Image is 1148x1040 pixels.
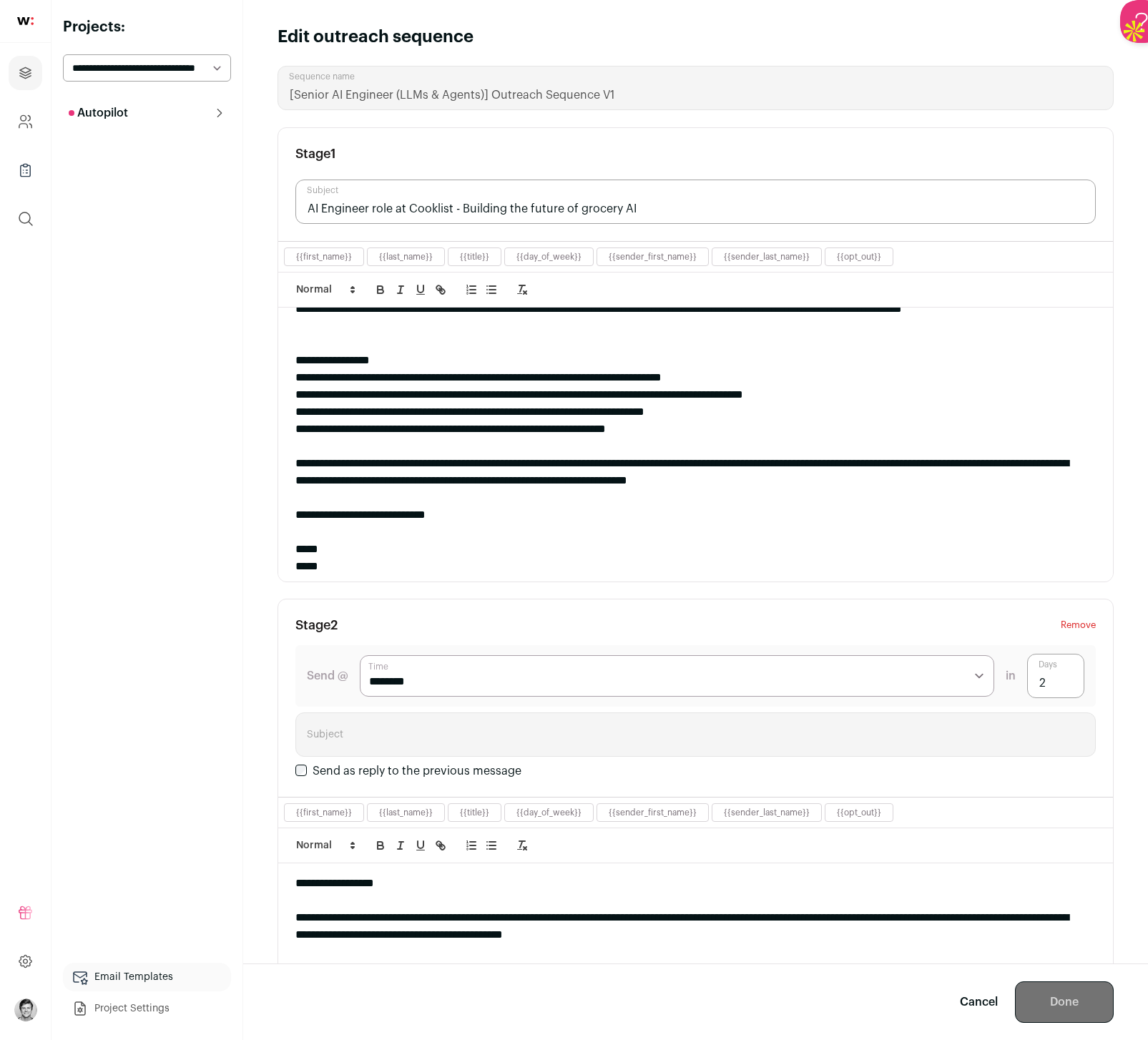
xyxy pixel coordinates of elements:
[724,251,810,263] button: {{sender_last_name}}
[460,807,489,818] button: {{title}}
[516,251,582,263] button: {{day_of_week}}
[379,251,433,263] button: {{last_name}}
[295,712,1096,757] input: Subject
[14,999,37,1021] img: 606302-medium_jpg
[296,251,352,263] button: {{first_name}}
[1027,654,1084,698] input: Days
[460,251,489,263] button: {{title}}
[63,994,231,1023] a: Project Settings
[14,999,37,1021] button: Open dropdown
[609,251,697,263] button: {{sender_first_name}}
[1061,617,1096,634] button: Remove
[960,994,998,1011] a: Cancel
[516,807,582,818] button: {{day_of_week}}
[837,251,881,263] button: {{opt_out}}
[63,99,231,127] button: Autopilot
[295,617,338,634] h3: Stage
[1006,667,1016,685] span: in
[63,963,231,991] a: Email Templates
[278,66,1114,110] input: Sequence name
[724,807,810,818] button: {{sender_last_name}}
[17,17,34,25] img: wellfound-shorthand-0d5821cbd27db2630d0214b213865d53afaa358527fdda9d0ea32b1df1b89c2c.svg
[63,17,231,37] h2: Projects:
[330,619,338,632] span: 2
[307,667,348,685] label: Send @
[295,180,1096,224] input: Subject
[9,56,42,90] a: Projects
[609,807,697,818] button: {{sender_first_name}}
[278,26,474,49] h1: Edit outreach sequence
[9,104,42,139] a: Company and ATS Settings
[1120,17,1148,45] img: Apollo
[69,104,128,122] p: Autopilot
[330,147,336,160] span: 1
[296,807,352,818] button: {{first_name}}
[295,145,336,162] h3: Stage
[313,765,521,777] label: Send as reply to the previous message
[379,807,433,818] button: {{last_name}}
[9,153,42,187] a: Company Lists
[837,807,881,818] button: {{opt_out}}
